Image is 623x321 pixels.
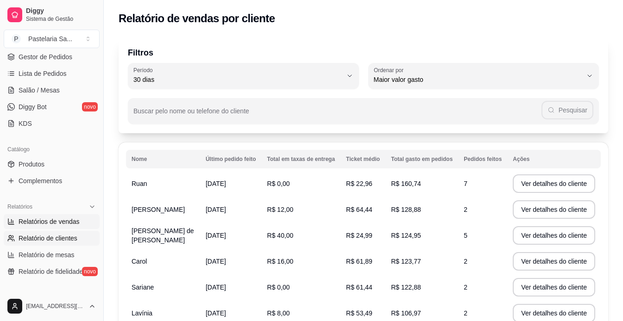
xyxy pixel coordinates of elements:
[19,267,83,276] span: Relatório de fidelidade
[206,309,226,317] span: [DATE]
[4,173,100,188] a: Complementos
[4,49,100,64] a: Gestor de Pedidos
[267,309,290,317] span: R$ 8,00
[368,63,599,89] button: Ordenar porMaior valor gasto
[4,264,100,279] a: Relatório de fidelidadenovo
[26,302,85,310] span: [EMAIL_ADDRESS][DOMAIN_NAME]
[19,234,77,243] span: Relatório de clientes
[19,119,32,128] span: KDS
[267,180,290,187] span: R$ 0,00
[4,30,100,48] button: Select a team
[4,66,100,81] a: Lista de Pedidos
[12,34,21,43] span: P
[26,15,96,23] span: Sistema de Gestão
[126,150,200,168] th: Nome
[206,206,226,213] span: [DATE]
[4,214,100,229] a: Relatórios de vendas
[7,203,32,210] span: Relatórios
[132,206,185,213] span: [PERSON_NAME]
[340,150,385,168] th: Ticket médio
[119,11,275,26] h2: Relatório de vendas por cliente
[28,34,72,43] div: Pastelaria Sa ...
[133,66,156,74] label: Período
[4,142,100,157] div: Catálogo
[346,206,372,213] span: R$ 64,44
[391,309,421,317] span: R$ 106,97
[206,258,226,265] span: [DATE]
[206,232,226,239] span: [DATE]
[464,309,467,317] span: 2
[391,206,421,213] span: R$ 128,88
[513,200,595,219] button: Ver detalhes do cliente
[19,52,72,62] span: Gestor de Pedidos
[374,66,407,74] label: Ordenar por
[4,116,100,131] a: KDS
[4,4,100,26] a: DiggySistema de Gestão
[128,46,599,59] p: Filtros
[19,86,60,95] span: Salão / Mesas
[262,150,341,168] th: Total em taxas de entrega
[385,150,458,168] th: Total gasto em pedidos
[4,157,100,172] a: Produtos
[464,180,467,187] span: 7
[19,102,47,111] span: Diggy Bot
[391,284,421,291] span: R$ 122,88
[267,232,294,239] span: R$ 40,00
[267,206,294,213] span: R$ 12,00
[19,217,80,226] span: Relatórios de vendas
[513,174,595,193] button: Ver detalhes do cliente
[133,110,541,119] input: Buscar pelo nome ou telefone do cliente
[132,284,154,291] span: Sariane
[132,258,147,265] span: Carol
[19,69,67,78] span: Lista de Pedidos
[391,180,421,187] span: R$ 160,74
[267,258,294,265] span: R$ 16,00
[464,232,467,239] span: 5
[128,63,359,89] button: Período30 dias
[4,247,100,262] a: Relatório de mesas
[4,290,100,305] div: Gerenciar
[458,150,507,168] th: Pedidos feitos
[19,250,75,259] span: Relatório de mesas
[346,258,372,265] span: R$ 61,89
[132,180,147,187] span: Ruan
[4,83,100,98] a: Salão / Mesas
[200,150,262,168] th: Último pedido feito
[206,180,226,187] span: [DATE]
[464,284,467,291] span: 2
[513,226,595,245] button: Ver detalhes do cliente
[507,150,601,168] th: Ações
[4,231,100,246] a: Relatório de clientes
[4,295,100,317] button: [EMAIL_ADDRESS][DOMAIN_NAME]
[132,227,194,244] span: [PERSON_NAME] de [PERSON_NAME]
[391,232,421,239] span: R$ 124,95
[4,99,100,114] a: Diggy Botnovo
[133,75,342,84] span: 30 dias
[464,258,467,265] span: 2
[346,284,372,291] span: R$ 61,44
[206,284,226,291] span: [DATE]
[464,206,467,213] span: 2
[346,309,372,317] span: R$ 53,49
[26,7,96,15] span: Diggy
[513,278,595,296] button: Ver detalhes do cliente
[19,160,44,169] span: Produtos
[391,258,421,265] span: R$ 123,77
[346,232,372,239] span: R$ 24,99
[346,180,372,187] span: R$ 22,96
[374,75,583,84] span: Maior valor gasto
[513,252,595,271] button: Ver detalhes do cliente
[19,176,62,185] span: Complementos
[132,309,152,317] span: Lavínia
[267,284,290,291] span: R$ 0,00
